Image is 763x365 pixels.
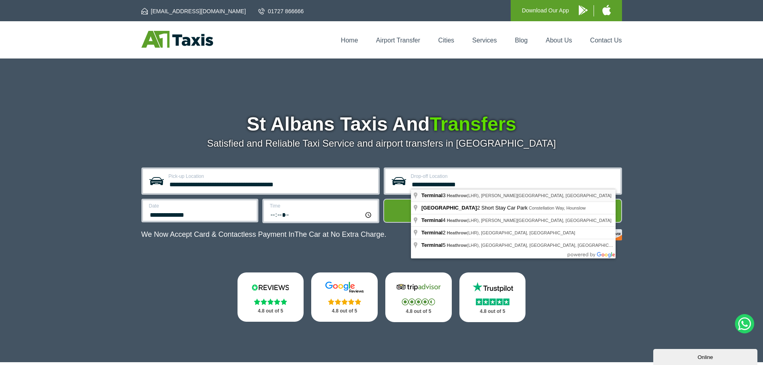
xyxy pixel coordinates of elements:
[294,230,386,238] span: The Car at No Extra Charge.
[447,218,611,223] span: (LHR), [PERSON_NAME][GEOGRAPHIC_DATA], [GEOGRAPHIC_DATA]
[447,230,575,235] span: (LHR), [GEOGRAPHIC_DATA], [GEOGRAPHIC_DATA]
[328,298,361,305] img: Stars
[258,7,304,15] a: 01727 866666
[141,7,246,15] a: [EMAIL_ADDRESS][DOMAIN_NAME]
[246,306,295,316] p: 4.8 out of 5
[421,217,447,223] span: 4
[653,347,759,365] iframe: chat widget
[421,192,447,198] span: 3
[311,272,378,322] a: Google Stars 4.8 out of 5
[270,204,373,208] label: Time
[141,31,213,48] img: A1 Taxis St Albans LTD
[421,230,447,236] span: 2
[341,37,358,44] a: Home
[546,37,572,44] a: About Us
[447,193,611,198] span: (LHR), [PERSON_NAME][GEOGRAPHIC_DATA], [GEOGRAPHIC_DATA]
[383,199,622,223] button: Get Quote
[246,281,294,293] img: Reviews.io
[421,205,477,211] span: [GEOGRAPHIC_DATA]
[411,174,616,179] label: Drop-off Location
[468,307,517,317] p: 4.8 out of 5
[238,272,304,322] a: Reviews.io Stars 4.8 out of 5
[447,243,467,248] span: Heathrow
[149,204,252,208] label: Date
[602,5,611,15] img: A1 Taxis iPhone App
[515,37,527,44] a: Blog
[529,206,586,210] span: Constellation Way, Hounslow
[394,307,443,317] p: 4.8 out of 5
[141,230,387,239] p: We Now Accept Card & Contactless Payment In
[447,218,467,223] span: Heathrow
[522,6,569,16] p: Download Our App
[421,192,443,198] span: Terminal
[421,242,447,248] span: 5
[472,37,497,44] a: Services
[421,205,529,211] span: 2 Short Stay Car Park
[590,37,622,44] a: Contact Us
[395,281,443,293] img: Tripadvisor
[376,37,420,44] a: Airport Transfer
[469,281,517,293] img: Trustpilot
[447,243,623,248] span: (LHR), [GEOGRAPHIC_DATA], [GEOGRAPHIC_DATA], [GEOGRAPHIC_DATA]
[421,217,443,223] span: Terminal
[438,37,454,44] a: Cities
[141,138,622,149] p: Satisfied and Reliable Taxi Service and airport transfers in [GEOGRAPHIC_DATA]
[169,174,373,179] label: Pick-up Location
[447,193,467,198] span: Heathrow
[476,298,509,305] img: Stars
[459,272,526,322] a: Trustpilot Stars 4.8 out of 5
[421,242,443,248] span: Terminal
[320,306,369,316] p: 4.8 out of 5
[421,230,443,236] span: Terminal
[579,5,588,15] img: A1 Taxis Android App
[320,281,368,293] img: Google
[141,115,622,134] h1: St Albans Taxis And
[402,298,435,305] img: Stars
[430,113,516,135] span: Transfers
[447,230,467,235] span: Heathrow
[254,298,287,305] img: Stars
[385,272,452,322] a: Tripadvisor Stars 4.8 out of 5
